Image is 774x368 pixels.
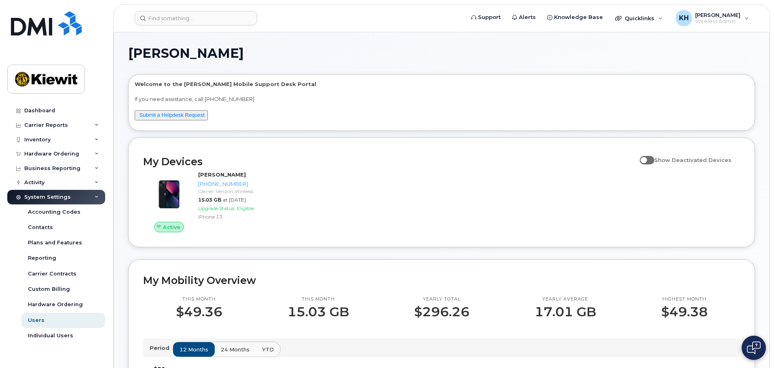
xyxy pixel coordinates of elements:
div: [PHONE_NUMBER] [198,180,282,188]
p: $49.38 [661,305,708,319]
input: Show Deactivated Devices [640,152,646,159]
strong: [PERSON_NAME] [198,171,246,178]
h2: My Mobility Overview [143,274,740,286]
p: 17.01 GB [535,305,596,319]
span: [PERSON_NAME] [128,47,244,59]
a: Submit a Helpdesk Request [140,112,205,118]
span: Active [163,223,180,231]
div: Carrier: Verizon Wireless [198,188,282,195]
h2: My Devices [143,156,636,168]
p: Highest month [661,296,708,303]
p: Yearly total [414,296,469,303]
p: Period [150,344,173,352]
p: $296.26 [414,305,469,319]
span: 24 months [221,346,250,353]
p: Yearly average [535,296,596,303]
p: If you need assistance, call [PHONE_NUMBER] [135,95,749,103]
span: YTD [262,346,274,353]
p: Welcome to the [PERSON_NAME] Mobile Support Desk Portal [135,80,749,88]
p: $49.36 [176,305,222,319]
a: Active[PERSON_NAME][PHONE_NUMBER]Carrier: Verizon Wireless15.03 GBat [DATE]Upgrade Status:Eligibl... [143,171,285,232]
p: This month [288,296,349,303]
img: image20231002-3703462-1ig824h.jpeg [150,175,188,214]
span: 15.03 GB [198,197,221,203]
p: 15.03 GB [288,305,349,319]
button: Submit a Helpdesk Request [135,110,208,120]
p: This month [176,296,222,303]
img: Open chat [747,341,761,354]
span: at [DATE] [223,197,246,203]
span: Show Deactivated Devices [654,157,732,163]
div: iPhone 13 [198,213,282,220]
span: Eligible [237,205,254,211]
span: Upgrade Status: [198,205,235,211]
